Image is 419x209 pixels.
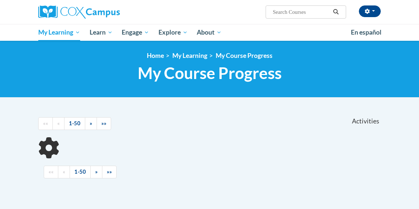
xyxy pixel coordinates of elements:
a: Home [147,52,164,59]
a: En español [346,25,386,40]
span: « [63,169,65,175]
a: Next [90,166,102,178]
a: Begining [44,166,58,178]
a: End [97,117,111,130]
span: » [95,169,98,175]
a: About [192,24,227,41]
span: Explore [158,28,188,37]
a: Previous [52,117,64,130]
a: 1-50 [64,117,85,130]
a: Explore [154,24,192,41]
button: Account Settings [359,5,381,17]
input: Search Courses [272,8,330,16]
span: My Course Progress [138,63,282,83]
img: Cox Campus [38,5,120,19]
span: En español [351,28,381,36]
span: » [90,120,92,126]
span: Activities [352,117,379,125]
a: My Course Progress [216,52,273,59]
a: Next [85,117,97,130]
span: About [197,28,222,37]
span: «« [43,120,48,126]
a: Begining [38,117,53,130]
span: »» [107,169,112,175]
span: Learn [90,28,113,37]
a: Previous [58,166,70,178]
span: Engage [122,28,149,37]
button: Search [330,8,341,16]
span: »» [101,120,106,126]
a: End [102,166,117,178]
span: « [57,120,60,126]
div: Main menu [33,24,386,41]
span: My Learning [38,28,80,37]
a: Engage [117,24,154,41]
a: 1-50 [70,166,91,178]
a: Learn [85,24,117,41]
a: My Learning [34,24,85,41]
span: «« [48,169,54,175]
a: My Learning [172,52,207,59]
a: Cox Campus [38,5,145,19]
